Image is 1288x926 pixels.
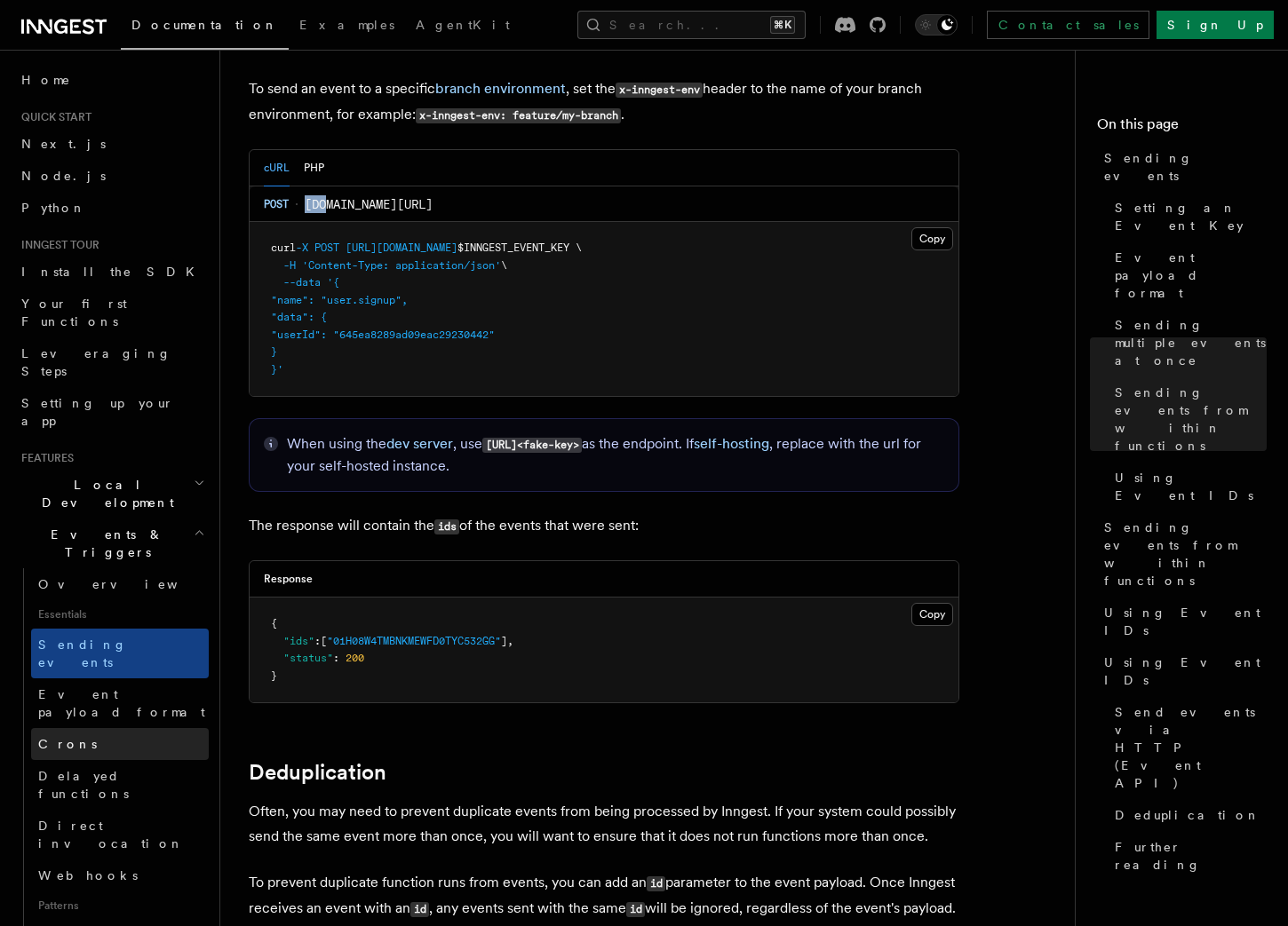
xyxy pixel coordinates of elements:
[249,76,959,128] p: To send an event to a specific , set the header to the name of your branch environment, for examp...
[482,438,582,453] code: [URL]<fake-key>
[1108,376,1267,462] a: Sending events from within functions
[249,513,959,539] p: The response will contain the of the events that were sent:
[577,11,806,39] button: Search...⌘K
[14,110,91,124] span: Quick start
[283,652,333,664] span: "status"
[283,276,321,289] span: --data
[327,635,501,647] span: "01H08W4TMBNKMEWFD0TYC532GG"
[416,108,621,123] code: x-inngest-env: feature/my-branch
[305,195,433,213] span: [DOMAIN_NAME][URL]
[1115,469,1267,504] span: Using Event IDs
[1108,241,1267,309] a: Event payload format
[915,14,958,36] button: Toggle dark mode
[1157,11,1274,39] a: Sign Up
[1097,114,1267,142] h4: On this page
[21,169,106,183] span: Node.js
[416,18,510,32] span: AgentKit
[507,635,513,647] span: ,
[626,902,645,917] code: id
[296,241,308,254] span: -X
[1097,646,1267,696] a: Using Event IDs
[333,652,339,664] span: :
[271,345,277,358] span: }
[314,241,339,254] span: POST
[770,16,795,34] kbd: ⌘K
[911,227,953,250] button: Copy
[283,259,296,272] span: -H
[38,769,129,801] span: Delayed functions
[264,197,289,211] span: POST
[249,760,386,785] a: Deduplication
[410,902,429,917] code: id
[987,11,1149,39] a: Contact sales
[31,728,209,760] a: Crons
[911,603,953,626] button: Copy
[314,635,321,647] span: :
[38,868,138,882] span: Webhooks
[1108,462,1267,511] a: Using Event IDs
[283,635,314,647] span: "ids"
[435,80,566,97] a: branch environment
[1115,316,1267,369] span: Sending multiple events at once
[38,819,184,851] span: Direct invocation
[501,635,507,647] span: ]
[14,64,209,96] a: Home
[1115,838,1267,874] span: Further reading
[1108,799,1267,831] a: Deduplication
[31,891,209,920] span: Patterns
[249,799,959,849] p: Often, you may need to prevent duplicate events from being processed by Inngest. If your system c...
[14,238,99,252] span: Inngest tour
[1104,518,1267,590] span: Sending events from within functions
[21,346,171,378] span: Leveraging Steps
[289,5,405,48] a: Examples
[21,297,127,328] span: Your first Functions
[14,476,194,511] span: Local Development
[21,137,106,151] span: Next.js
[1108,192,1267,241] a: Setting an Event Key
[434,519,459,534] code: ids
[647,876,665,891] code: id
[271,311,327,323] span: "data": {
[21,396,174,428] span: Setting up your app
[1097,597,1267,646] a: Using Event IDs
[271,363,283,376] span: }'
[299,18,394,32] span: Examples
[1115,384,1267,455] span: Sending events from within functions
[31,678,209,728] a: Event payload format
[346,652,364,664] span: 200
[31,600,209,629] span: Essentials
[31,568,209,600] a: Overview
[1115,703,1267,792] span: Send events via HTTP (Event API)
[31,810,209,859] a: Direct invocation
[1097,142,1267,192] a: Sending events
[21,71,71,89] span: Home
[616,83,703,98] code: x-inngest-env
[302,259,501,272] span: 'Content-Type: application/json'
[1104,604,1267,639] span: Using Event IDs
[304,150,324,186] button: PHP
[14,160,209,192] a: Node.js
[38,577,221,591] span: Overview
[38,737,97,751] span: Crons
[38,637,127,669] span: Sending events
[1115,806,1260,824] span: Deduplication
[249,870,959,922] p: To prevent duplicate function runs from events, you can add an parameter to the event payload. On...
[14,288,209,337] a: Your first Functions
[501,259,507,272] span: \
[271,617,277,629] span: {
[14,526,194,561] span: Events & Triggers
[271,241,296,254] span: curl
[264,150,290,186] button: cURL
[21,265,205,279] span: Install the SDK
[1115,199,1267,234] span: Setting an Event Key
[14,256,209,288] a: Install the SDK
[1097,511,1267,597] a: Sending events from within functions
[31,760,209,810] a: Delayed functions
[1104,653,1267,689] span: Using Event IDs
[405,5,521,48] a: AgentKit
[14,337,209,387] a: Leveraging Steps
[271,294,408,306] span: "name": "user.signup",
[287,433,944,477] p: When using the , use as the endpoint. If , replace with the url for your self-hosted instance.
[1104,149,1267,185] span: Sending events
[31,629,209,678] a: Sending events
